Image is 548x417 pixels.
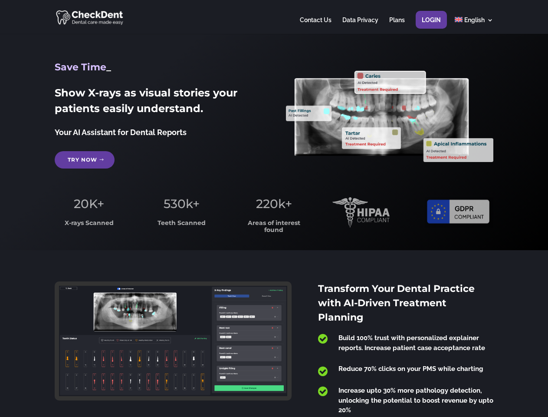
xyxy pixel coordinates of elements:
[286,71,493,162] img: X_Ray_annotated
[256,196,292,211] span: 220k+
[342,17,378,34] a: Data Privacy
[318,366,328,377] span: 
[55,128,187,137] span: Your AI Assistant for Dental Reports
[338,387,493,414] span: Increase upto 30% more pathology detection, unlocking the potential to boost revenue by upto 20%
[55,151,115,169] a: Try Now
[455,17,493,34] a: English
[338,365,483,373] span: Reduce 70% clicks on your PMS while charting
[56,9,124,26] img: CheckDent AI
[464,17,485,23] span: English
[338,334,485,352] span: Build 100% trust with personalized explainer reports. Increase patient case acceptance rate
[240,220,308,238] h3: Areas of interest found
[74,196,104,211] span: 20K+
[318,333,328,344] span: 
[300,17,331,34] a: Contact Us
[55,61,106,73] span: Save Time
[389,17,405,34] a: Plans
[55,85,262,121] h2: Show X-rays as visual stories your patients easily understand.
[318,283,475,323] span: Transform Your Dental Practice with AI-Driven Treatment Planning
[318,386,328,397] span: 
[106,61,111,73] span: _
[164,196,200,211] span: 530k+
[422,17,441,34] a: Login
